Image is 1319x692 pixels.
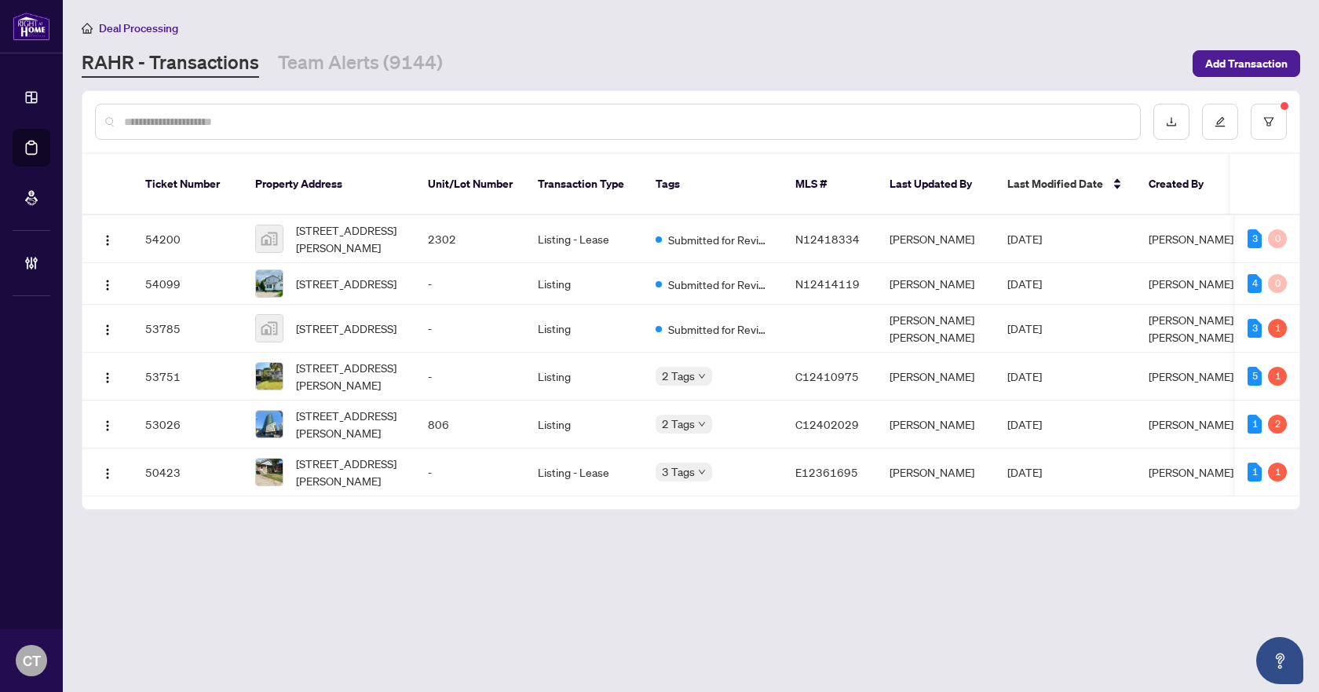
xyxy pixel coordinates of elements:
[95,412,120,437] button: Logo
[525,263,643,305] td: Listing
[698,372,706,380] span: down
[662,367,695,385] span: 2 Tags
[101,419,114,432] img: Logo
[415,401,525,449] td: 806
[1149,417,1233,431] span: [PERSON_NAME]
[1248,319,1262,338] div: 3
[256,411,283,438] img: thumbnail-img
[698,420,706,428] span: down
[415,449,525,496] td: -
[1215,116,1226,127] span: edit
[1149,313,1233,344] span: [PERSON_NAME] [PERSON_NAME]
[1166,116,1177,127] span: download
[256,270,283,297] img: thumbnail-img
[95,226,120,251] button: Logo
[877,305,995,353] td: [PERSON_NAME] [PERSON_NAME]
[415,154,525,215] th: Unit/Lot Number
[1248,367,1262,386] div: 5
[101,467,114,480] img: Logo
[296,320,396,337] span: [STREET_ADDRESS]
[95,316,120,341] button: Logo
[525,353,643,401] td: Listing
[256,459,283,485] img: thumbnail-img
[133,263,243,305] td: 54099
[256,225,283,252] img: thumbnail-img
[1007,321,1042,335] span: [DATE]
[82,23,93,34] span: home
[1007,276,1042,291] span: [DATE]
[1193,50,1300,77] button: Add Transaction
[296,359,403,394] span: [STREET_ADDRESS][PERSON_NAME]
[877,353,995,401] td: [PERSON_NAME]
[1268,229,1287,248] div: 0
[415,215,525,263] td: 2302
[1149,465,1233,479] span: [PERSON_NAME]
[877,263,995,305] td: [PERSON_NAME]
[1248,274,1262,293] div: 4
[1153,104,1189,140] button: download
[133,401,243,449] td: 53026
[101,279,114,291] img: Logo
[1268,367,1287,386] div: 1
[1007,465,1042,479] span: [DATE]
[877,449,995,496] td: [PERSON_NAME]
[99,21,178,35] span: Deal Processing
[101,372,114,384] img: Logo
[256,363,283,390] img: thumbnail-img
[795,232,860,246] span: N12418334
[662,415,695,433] span: 2 Tags
[415,305,525,353] td: -
[783,154,877,215] th: MLS #
[133,449,243,496] td: 50423
[1268,415,1287,434] div: 2
[662,463,695,481] span: 3 Tags
[525,401,643,449] td: Listing
[415,263,525,305] td: -
[1248,229,1262,248] div: 3
[668,320,770,338] span: Submitted for Review
[133,215,243,263] td: 54200
[95,460,120,485] button: Logo
[795,417,859,431] span: C12402029
[1007,232,1042,246] span: [DATE]
[1268,274,1287,293] div: 0
[643,154,783,215] th: Tags
[1007,369,1042,383] span: [DATE]
[1248,463,1262,481] div: 1
[101,234,114,247] img: Logo
[1248,415,1262,434] div: 1
[296,275,396,292] span: [STREET_ADDRESS]
[525,305,643,353] td: Listing
[243,154,415,215] th: Property Address
[877,154,995,215] th: Last Updated By
[1149,232,1233,246] span: [PERSON_NAME]
[877,215,995,263] td: [PERSON_NAME]
[668,231,770,248] span: Submitted for Review
[23,650,41,672] span: CT
[95,364,120,389] button: Logo
[1263,116,1274,127] span: filter
[1256,637,1303,684] button: Open asap
[525,154,643,215] th: Transaction Type
[133,154,243,215] th: Ticket Number
[13,12,50,41] img: logo
[995,154,1136,215] th: Last Modified Date
[525,215,643,263] td: Listing - Lease
[95,271,120,296] button: Logo
[1136,154,1230,215] th: Created By
[296,407,403,441] span: [STREET_ADDRESS][PERSON_NAME]
[1007,417,1042,431] span: [DATE]
[82,49,259,78] a: RAHR - Transactions
[1268,319,1287,338] div: 1
[133,305,243,353] td: 53785
[1202,104,1238,140] button: edit
[795,276,860,291] span: N12414119
[668,276,770,293] span: Submitted for Review
[1007,175,1103,192] span: Last Modified Date
[1205,51,1288,76] span: Add Transaction
[278,49,443,78] a: Team Alerts (9144)
[698,468,706,476] span: down
[1268,463,1287,481] div: 1
[296,455,403,489] span: [STREET_ADDRESS][PERSON_NAME]
[795,465,858,479] span: E12361695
